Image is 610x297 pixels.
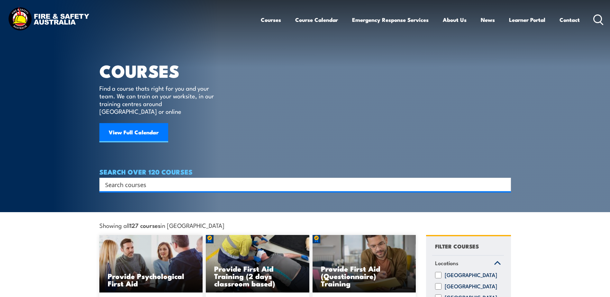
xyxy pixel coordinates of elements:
h3: Provide First Aid (Questionnaire) Training [321,265,408,287]
a: Provide First Aid (Questionnaire) Training [313,235,416,293]
a: Contact [560,11,580,28]
a: Locations [432,256,504,272]
a: Emergency Response Services [352,11,429,28]
input: Search input [105,180,497,189]
a: Provide First Aid Training (2 days classroom based) [206,235,309,293]
strong: 127 courses [130,221,160,230]
a: Course Calendar [295,11,338,28]
img: Mental Health First Aid Refresher Training (Standard) (1) [313,235,416,293]
h4: SEARCH OVER 120 COURSES [99,168,511,175]
span: Showing all in [GEOGRAPHIC_DATA] [99,222,224,229]
button: Search magnifier button [500,180,509,189]
a: Courses [261,11,281,28]
label: [GEOGRAPHIC_DATA] [445,272,497,278]
h3: Provide First Aid Training (2 days classroom based) [214,265,301,287]
p: Find a course thats right for you and your team. We can train on your worksite, in our training c... [99,84,217,115]
h4: FILTER COURSES [435,242,479,250]
a: Provide Psychological First Aid [99,235,203,293]
form: Search form [106,180,498,189]
a: About Us [443,11,467,28]
label: [GEOGRAPHIC_DATA] [445,283,497,290]
a: View Full Calendar [99,123,168,142]
h1: COURSES [99,63,223,78]
img: Mental Health First Aid Training Course from Fire & Safety Australia [99,235,203,293]
a: News [481,11,495,28]
span: Locations [435,259,459,267]
h3: Provide Psychological First Aid [108,272,195,287]
a: Learner Portal [509,11,545,28]
img: Provide First Aid (Blended Learning) [206,235,309,293]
